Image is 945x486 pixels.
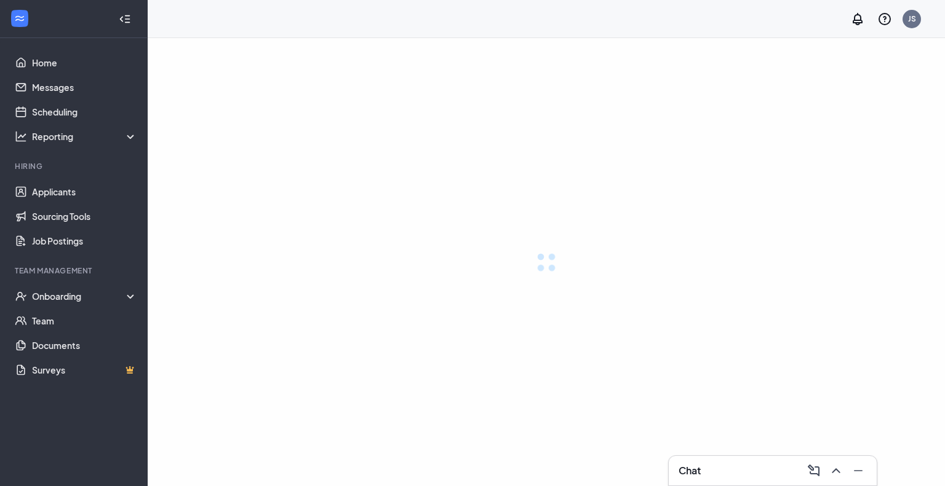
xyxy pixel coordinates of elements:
[32,179,137,204] a: Applicants
[851,463,866,478] svg: Minimize
[15,130,27,143] svg: Analysis
[32,229,137,253] a: Job Postings
[32,130,138,143] div: Reporting
[14,12,26,25] svg: WorkstreamLogo
[32,100,137,124] a: Scheduling
[15,290,27,302] svg: UserCheck
[829,463,843,478] svg: ChevronUp
[32,308,137,333] a: Team
[15,265,135,276] div: Team Management
[825,461,845,480] button: ChevronUp
[679,464,701,477] h3: Chat
[32,290,138,302] div: Onboarding
[32,50,137,75] a: Home
[119,13,131,25] svg: Collapse
[32,333,137,358] a: Documents
[32,358,137,382] a: SurveysCrown
[32,75,137,100] a: Messages
[847,461,867,480] button: Minimize
[32,204,137,229] a: Sourcing Tools
[877,12,892,26] svg: QuestionInfo
[15,161,135,171] div: Hiring
[850,12,865,26] svg: Notifications
[807,463,821,478] svg: ComposeMessage
[908,14,916,24] div: JS
[803,461,823,480] button: ComposeMessage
